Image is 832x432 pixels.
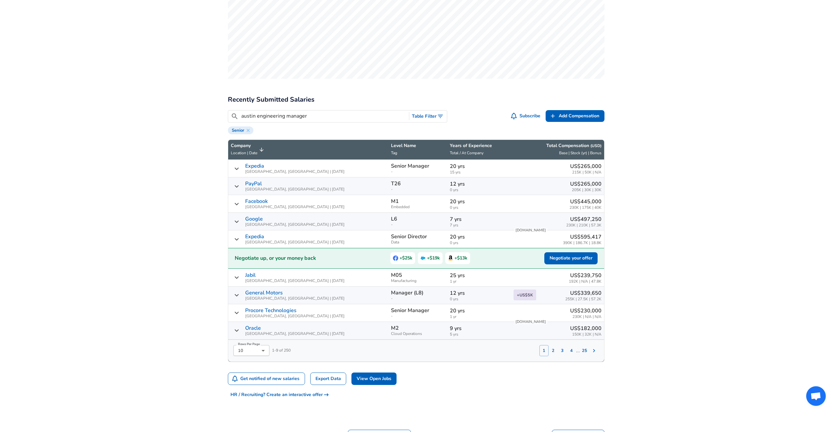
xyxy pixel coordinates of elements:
span: [GEOGRAPHIC_DATA], [GEOGRAPHIC_DATA] | [DATE] [245,314,345,318]
a: Expedia [245,163,264,169]
span: +$19k [418,252,443,264]
a: Procore Technologies [245,307,297,313]
p: US$339,650 [565,289,602,297]
p: 25 yrs [450,272,508,279]
span: - [391,170,444,174]
a: Facebook [245,198,268,204]
span: [GEOGRAPHIC_DATA], [GEOGRAPHIC_DATA] | [DATE] [245,240,345,244]
p: 12 yrs [450,180,508,188]
a: Jabil [245,272,256,278]
p: Senior Manager [391,307,429,313]
p: Senior Director [391,234,427,240]
span: Senior [229,128,247,133]
span: [GEOGRAPHIC_DATA], [GEOGRAPHIC_DATA] | [DATE] [245,170,345,174]
img: Amazon [448,256,453,261]
span: 5 yrs [450,332,508,337]
span: 230K | 175K | 40K [569,206,602,210]
img: Salesforce [420,256,426,261]
p: L6 [391,216,397,222]
p: 20 yrs [450,233,508,241]
span: Location | Date [231,150,257,156]
span: 1 yr [450,279,508,284]
span: Embedded [391,205,444,209]
button: 2 [549,345,558,356]
span: 0 yrs [450,241,508,245]
span: [GEOGRAPHIC_DATA], [GEOGRAPHIC_DATA] | [DATE] [245,205,345,209]
p: 12 yrs [450,289,508,297]
p: US$265,000 [570,180,602,188]
a: +US$5K [514,292,536,298]
a: Oracle [245,325,261,331]
p: ... [576,347,580,355]
span: [GEOGRAPHIC_DATA], [GEOGRAPHIC_DATA] | [DATE] [245,279,345,283]
span: 205K | 30K | 30K [570,188,602,192]
span: Base | Stock (yr) | Bonus [559,150,602,156]
span: CompanyLocation | Date [231,142,266,157]
span: [GEOGRAPHIC_DATA], [GEOGRAPHIC_DATA] | [DATE] [245,223,345,227]
span: - [391,314,444,318]
span: 390K | 186.7K | 18.8K [563,241,602,245]
button: Toggle Search Filters [409,110,447,123]
p: Total Compensation [546,142,602,149]
button: HR / Recruiting? Create an interactive offer [228,389,331,401]
button: Subscribe [510,110,543,122]
span: 0 yrs [450,206,508,210]
p: 7 yrs [450,215,508,223]
span: - [391,223,444,227]
span: 150K | 32K | N/A [570,332,602,337]
span: Data [391,240,444,244]
span: [GEOGRAPHIC_DATA], [GEOGRAPHIC_DATA] | [DATE] [245,332,345,336]
input: Search City, Tag, Etc [241,112,407,120]
button: (USD) [590,143,602,149]
table: Salary Submissions [228,140,604,362]
span: 7 yrs [450,223,508,227]
div: Senior [228,126,253,134]
a: PayPal [245,181,262,187]
span: 192K | N/A | 47.8K [569,279,602,284]
a: View Open Jobs [351,373,397,385]
p: M05 [391,272,402,278]
span: +$25k [390,252,415,264]
p: Company [231,142,257,149]
span: 255K | 27.5K | 57.2K [565,297,602,301]
span: Cloud Operations [391,332,444,336]
a: Add Compensation [546,110,604,122]
span: 230K | N/A | N/A [570,315,602,319]
span: +$13k [445,252,470,264]
p: Level Name [391,142,444,149]
p: 9 yrs [450,324,508,332]
a: Negotiate up, or your money backFacebook+$25kSalesforce+$19kAmazon+$13kNegotiate your offer [228,248,604,269]
span: - [391,187,444,191]
span: 215K | 50K | N/A [570,170,602,174]
p: US$182,000 [570,324,602,332]
span: Manufacturing [391,279,444,283]
p: US$230,000 [570,307,602,315]
p: US$445,000 [569,198,602,206]
button: 25 [580,345,589,356]
p: US$595,417 [563,233,602,241]
p: T26 [391,181,401,187]
span: 15 yrs [450,170,508,174]
span: [GEOGRAPHIC_DATA], [GEOGRAPHIC_DATA] | [DATE] [245,296,345,301]
span: 0 yrs [450,297,508,301]
h2: Recently Submitted Salaries [228,94,604,105]
span: - [391,296,444,301]
span: Negotiate your offer [550,254,592,262]
span: Tag [391,150,397,156]
label: Rows Per Page [238,342,260,346]
span: Total Compensation (USD) Base | Stock (yr) | Bonus [514,142,602,157]
p: US$497,250 [566,215,602,223]
a: General Motors [245,290,283,296]
p: 20 yrs [450,198,508,206]
p: Manager (L8) [391,290,423,296]
a: Export Data [310,373,346,385]
span: 230K | 210K | 57.3K [566,223,602,227]
img: Facebook [393,256,398,261]
button: Get notified of new salaries [228,373,305,385]
div: Open chat [806,386,826,406]
p: US$265,000 [570,162,602,170]
div: 1 - 9 of 250 [228,340,291,356]
p: 20 yrs [450,307,508,315]
span: 1 yr [450,315,508,319]
h2: Negotiate up, or your money back [235,254,316,262]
